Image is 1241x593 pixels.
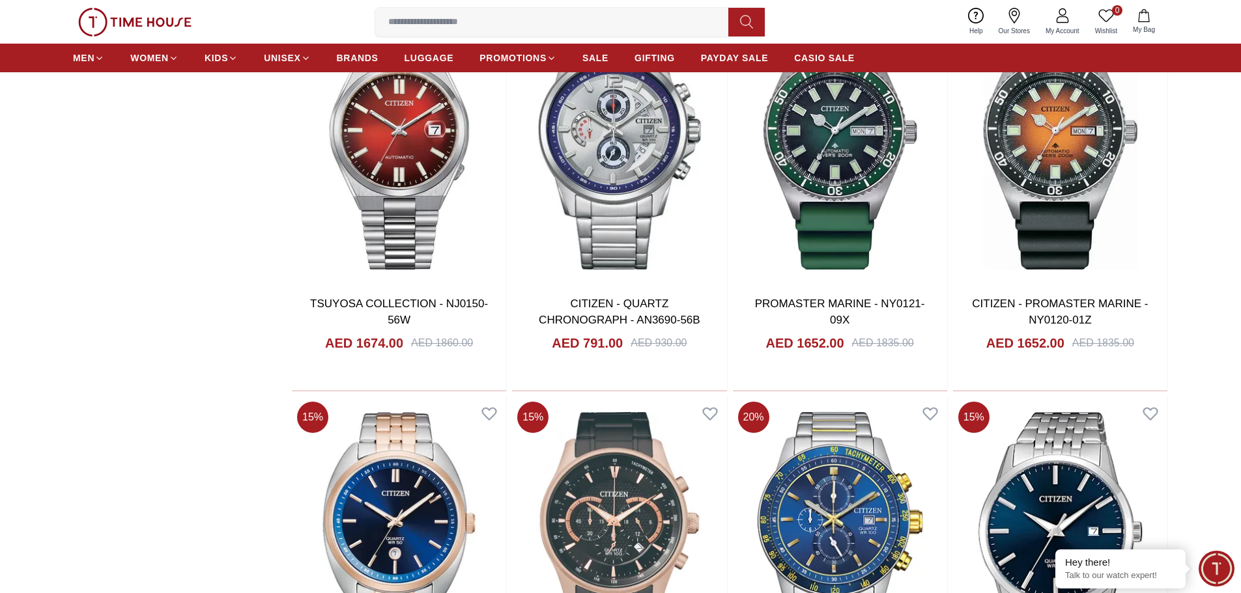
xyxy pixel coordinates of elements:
span: GIFTING [635,51,675,64]
h4: AED 1652.00 [765,334,844,352]
a: Our Stores [991,5,1038,38]
div: AED 930.00 [631,335,687,351]
span: My Account [1040,26,1085,36]
span: PROMOTIONS [479,51,547,64]
a: CITIZEN - QUARTZ CHRONOGRAPH - AN3690-56B [539,297,700,327]
a: MEN [73,46,104,70]
div: AED 1860.00 [411,335,473,351]
span: MEN [73,51,94,64]
a: UNISEX [264,46,310,70]
a: CASIO SALE [794,46,855,70]
span: UNISEX [264,51,300,64]
span: KIDS [205,51,228,64]
div: Chat Widget [1199,551,1234,586]
a: TSUYOSA COLLECTION - NJ0150-56W [310,297,488,327]
img: ... [78,8,192,36]
span: PAYDAY SALE [701,51,768,64]
span: CASIO SALE [794,51,855,64]
h4: AED 791.00 [552,334,623,352]
span: 15 % [958,402,990,433]
a: CITIZEN - PROMASTER MARINE - NY0120-01Z [972,297,1148,327]
a: PAYDAY SALE [701,46,768,70]
h4: AED 1674.00 [325,334,403,352]
img: PROMASTER MARINE - NY0121-09X [733,5,947,284]
span: 20 % [738,402,769,433]
a: SALE [582,46,608,70]
span: 0 [1112,5,1122,16]
a: 0Wishlist [1087,5,1125,38]
span: My Bag [1128,25,1160,34]
span: LUGGAGE [405,51,454,64]
p: Talk to our watch expert! [1065,570,1176,581]
div: Hey there! [1065,556,1176,569]
h4: AED 1652.00 [986,334,1064,352]
span: 15 % [517,402,549,433]
span: 15 % [297,402,328,433]
img: CITIZEN - QUARTZ CHRONOGRAPH - AN3690-56B [512,5,726,284]
span: Wishlist [1090,26,1122,36]
a: LUGGAGE [405,46,454,70]
a: Help [962,5,991,38]
a: PROMOTIONS [479,46,556,70]
span: WOMEN [130,51,169,64]
span: BRANDS [337,51,378,64]
a: GIFTING [635,46,675,70]
img: TSUYOSA COLLECTION - NJ0150-56W [292,5,506,284]
button: My Bag [1125,7,1163,37]
a: KIDS [205,46,238,70]
span: SALE [582,51,608,64]
div: AED 1835.00 [852,335,914,351]
span: Help [964,26,988,36]
div: AED 1835.00 [1072,335,1134,351]
a: WOMEN [130,46,178,70]
span: Our Stores [993,26,1035,36]
a: PROMASTER MARINE - NY0121-09X [755,297,925,327]
a: BRANDS [337,46,378,70]
img: CITIZEN - PROMASTER MARINE - NY0120-01Z [953,5,1167,284]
